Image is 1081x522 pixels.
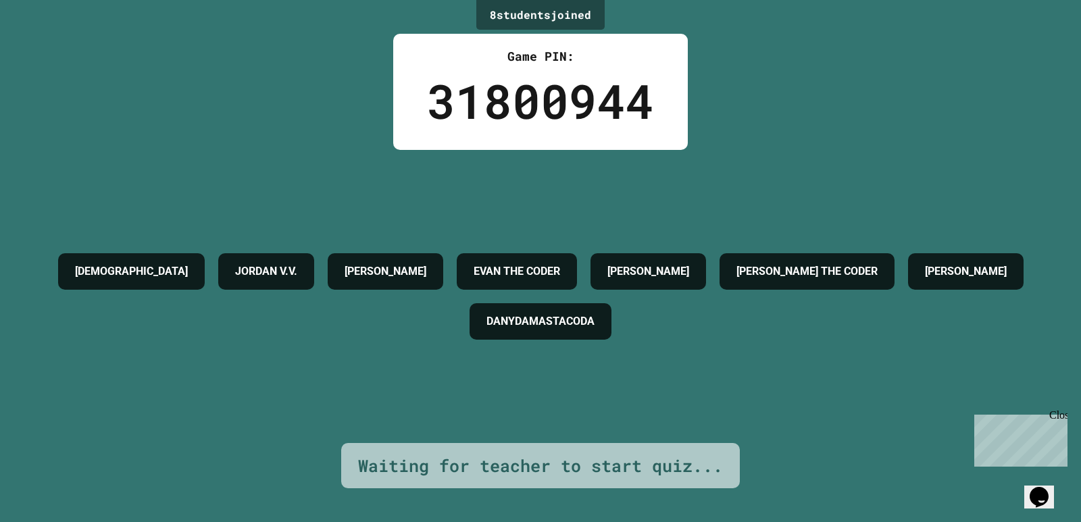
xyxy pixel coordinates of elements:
[474,263,560,280] h4: EVAN THE CODER
[427,66,654,136] div: 31800944
[345,263,426,280] h4: [PERSON_NAME]
[358,453,723,479] div: Waiting for teacher to start quiz...
[5,5,93,86] div: Chat with us now!Close
[607,263,689,280] h4: [PERSON_NAME]
[486,313,595,330] h4: DANYDAMASTACODA
[969,409,1067,467] iframe: chat widget
[75,263,188,280] h4: [DEMOGRAPHIC_DATA]
[427,47,654,66] div: Game PIN:
[1024,468,1067,508] iframe: chat widget
[925,263,1007,280] h4: [PERSON_NAME]
[736,263,878,280] h4: [PERSON_NAME] THE CODER
[235,263,297,280] h4: JORDAN V.V.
